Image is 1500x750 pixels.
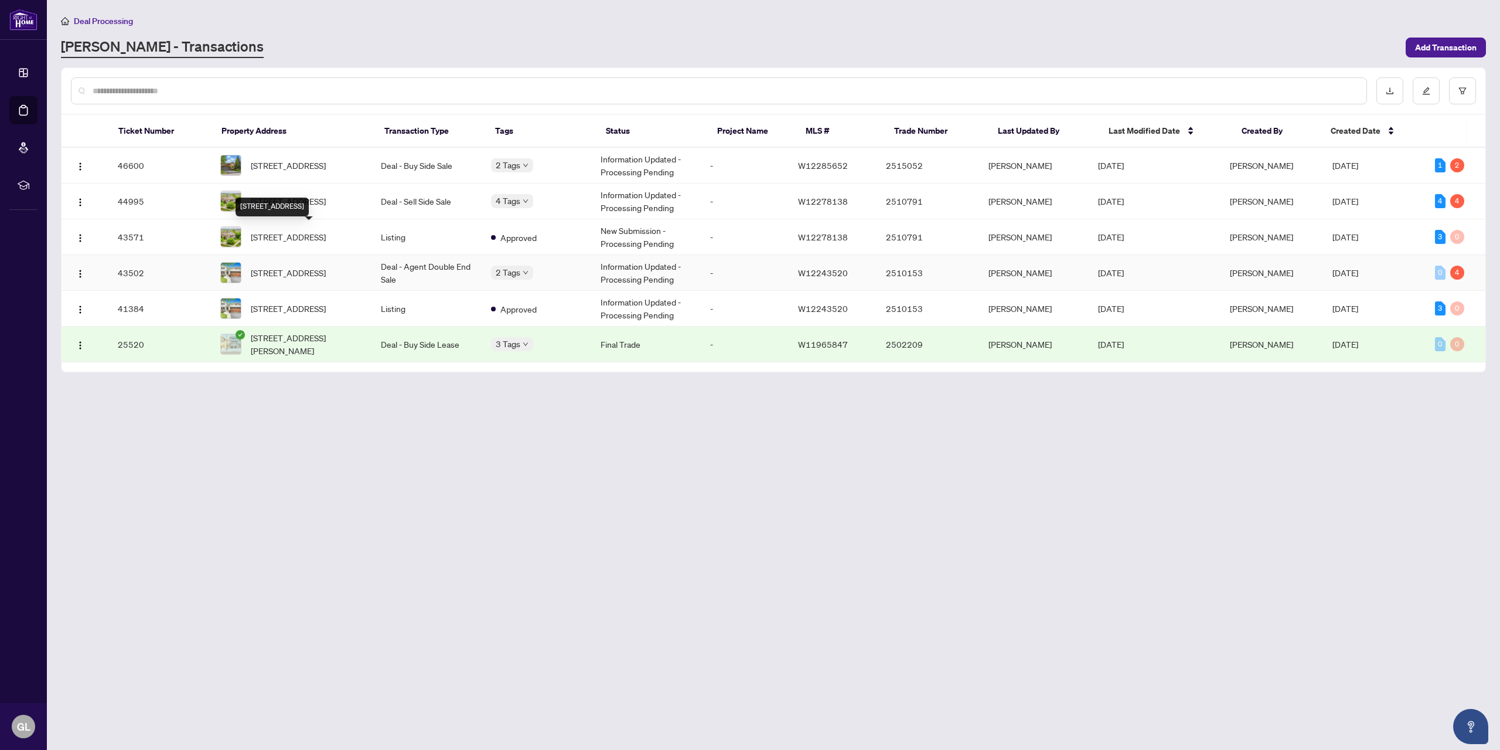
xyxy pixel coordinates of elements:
th: MLS # [796,115,885,148]
img: logo [9,9,37,30]
button: Logo [71,156,90,175]
span: [PERSON_NAME] [1230,267,1293,278]
span: [PERSON_NAME] [1230,303,1293,314]
span: Last Modified Date [1109,124,1180,137]
img: Logo [76,233,85,243]
span: [PERSON_NAME] [1230,160,1293,171]
td: - [701,148,789,184]
span: W12278138 [798,196,848,206]
td: Deal - Buy Side Sale [371,148,481,184]
span: download [1386,87,1394,95]
td: Listing [371,219,481,255]
td: - [701,219,789,255]
span: filter [1458,87,1467,95]
span: 3 Tags [496,337,520,351]
img: thumbnail-img [221,263,241,283]
span: W12243520 [798,267,848,278]
span: down [523,198,529,204]
div: 0 [1450,301,1464,315]
span: [PERSON_NAME] [1230,339,1293,349]
th: Created Date [1321,115,1425,148]
th: Status [596,115,707,148]
span: Add Transaction [1415,38,1477,57]
td: 2510791 [877,184,979,219]
td: 43502 [108,255,211,291]
td: 2515052 [877,148,979,184]
button: Logo [71,263,90,282]
th: Trade Number [885,115,988,148]
td: 41384 [108,291,211,327]
th: Ticket Number [109,115,213,148]
td: Deal - Buy Side Lease [371,327,481,362]
span: [PERSON_NAME] [1230,196,1293,206]
span: edit [1422,87,1430,95]
td: Information Updated - Processing Pending [591,184,701,219]
span: [STREET_ADDRESS] [251,302,326,315]
span: [STREET_ADDRESS] [251,195,326,208]
td: [PERSON_NAME] [979,184,1089,219]
td: Deal - Sell Side Sale [371,184,481,219]
td: 25520 [108,327,211,362]
img: Logo [76,162,85,171]
span: Deal Processing [74,16,133,26]
td: 2510153 [877,291,979,327]
span: W11965847 [798,339,848,349]
th: Property Address [212,115,375,148]
td: New Submission - Processing Pending [591,219,701,255]
span: [DATE] [1332,267,1358,278]
img: Logo [76,269,85,279]
img: Logo [76,198,85,207]
span: [DATE] [1332,160,1358,171]
td: 43571 [108,219,211,255]
td: Information Updated - Processing Pending [591,148,701,184]
button: Logo [71,335,90,354]
td: - [701,291,789,327]
td: [PERSON_NAME] [979,255,1089,291]
button: edit [1413,77,1440,104]
span: down [523,341,529,347]
span: down [523,270,529,276]
td: Listing [371,291,481,327]
th: Created By [1232,115,1321,148]
td: Information Updated - Processing Pending [591,291,701,327]
td: Information Updated - Processing Pending [591,255,701,291]
span: [STREET_ADDRESS] [251,230,326,243]
span: [DATE] [1098,232,1124,242]
td: [PERSON_NAME] [979,291,1089,327]
div: 0 [1450,337,1464,351]
div: 3 [1435,230,1446,244]
th: Transaction Type [375,115,486,148]
td: Deal - Agent Double End Sale [371,255,481,291]
th: Last Updated By [988,115,1099,148]
div: 0 [1450,230,1464,244]
span: [DATE] [1098,160,1124,171]
div: 0 [1435,266,1446,280]
span: Approved [500,231,537,244]
th: Tags [486,115,596,148]
button: filter [1449,77,1476,104]
span: [DATE] [1098,196,1124,206]
span: [STREET_ADDRESS] [251,266,326,279]
div: 4 [1450,266,1464,280]
span: W12243520 [798,303,848,314]
td: 2510153 [877,255,979,291]
span: W12278138 [798,232,848,242]
button: Logo [71,299,90,318]
div: 2 [1450,158,1464,172]
td: 2502209 [877,327,979,362]
span: down [523,162,529,168]
span: [DATE] [1332,232,1358,242]
span: 4 Tags [496,194,520,208]
span: Created Date [1331,124,1380,137]
img: Logo [76,341,85,350]
div: 1 [1435,158,1446,172]
button: download [1376,77,1403,104]
img: thumbnail-img [221,227,241,247]
a: [PERSON_NAME] - Transactions [61,37,264,58]
td: [PERSON_NAME] [979,219,1089,255]
span: Approved [500,303,537,315]
td: - [701,184,789,219]
td: Final Trade [591,327,701,362]
img: thumbnail-img [221,298,241,318]
span: GL [17,718,30,735]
